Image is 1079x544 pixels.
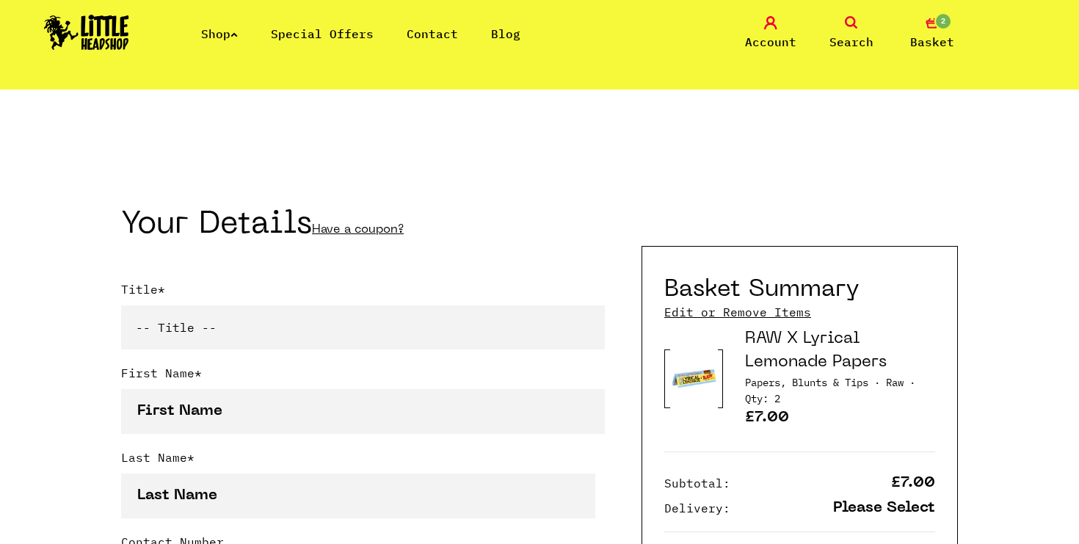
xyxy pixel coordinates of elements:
[829,33,873,51] span: Search
[44,15,129,50] img: Little Head Shop Logo
[670,349,718,408] img: Product
[910,33,954,51] span: Basket
[121,449,605,474] label: Last Name
[895,16,969,51] a: 2 Basket
[491,26,520,41] a: Blog
[201,26,238,41] a: Shop
[833,501,935,516] p: Please Select
[121,211,605,244] h2: Your Details
[745,410,935,429] p: £7.00
[121,389,605,434] input: First Name
[745,33,796,51] span: Account
[886,376,915,389] span: Brand
[745,392,780,405] span: Quantity
[121,280,605,305] label: Title
[121,364,605,389] label: First Name
[745,376,880,389] span: Category
[815,16,888,51] a: Search
[891,476,935,491] p: £7.00
[745,331,887,370] a: RAW X Lyrical Lemonade Papers
[407,26,458,41] a: Contact
[121,474,595,518] input: Last Name
[271,26,374,41] a: Special Offers
[664,304,811,320] a: Edit or Remove Items
[934,12,952,30] span: 2
[664,499,730,517] p: Delivery:
[312,224,404,236] a: Have a coupon?
[664,276,860,304] h2: Basket Summary
[664,474,730,492] p: Subtotal:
